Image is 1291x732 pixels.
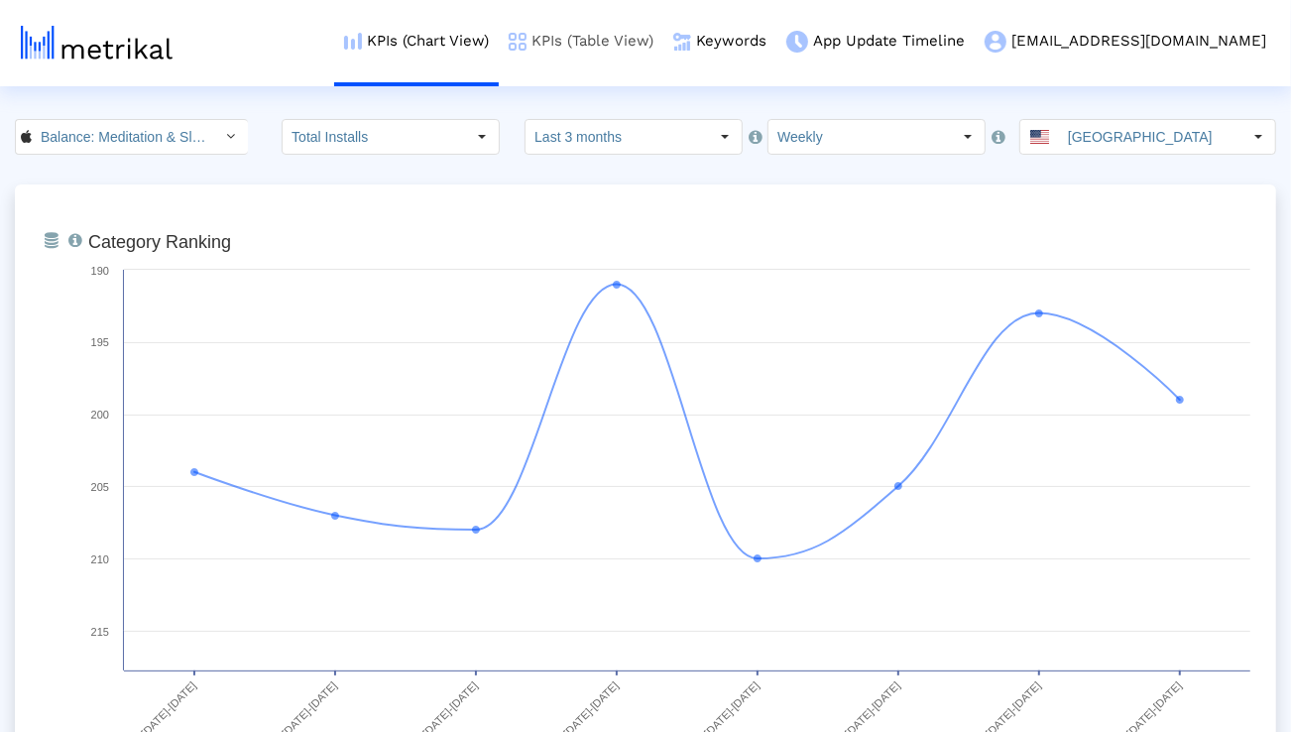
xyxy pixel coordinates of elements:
div: Select [465,120,499,154]
img: metrical-logo-light.png [21,26,173,60]
text: 210 [91,553,109,565]
img: my-account-menu-icon.png [985,31,1006,53]
div: Select [951,120,985,154]
tspan: Category Ranking [88,232,231,252]
text: 190 [91,265,109,277]
text: 215 [91,626,109,638]
div: Select [214,120,248,154]
text: 195 [91,336,109,348]
text: 200 [91,409,109,421]
div: Select [708,120,742,154]
img: kpi-chart-menu-icon.png [344,33,362,50]
img: keywords.png [673,33,691,51]
div: Select [1241,120,1275,154]
img: app-update-menu-icon.png [786,31,808,53]
img: kpi-table-menu-icon.png [509,33,527,51]
text: 205 [91,481,109,493]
